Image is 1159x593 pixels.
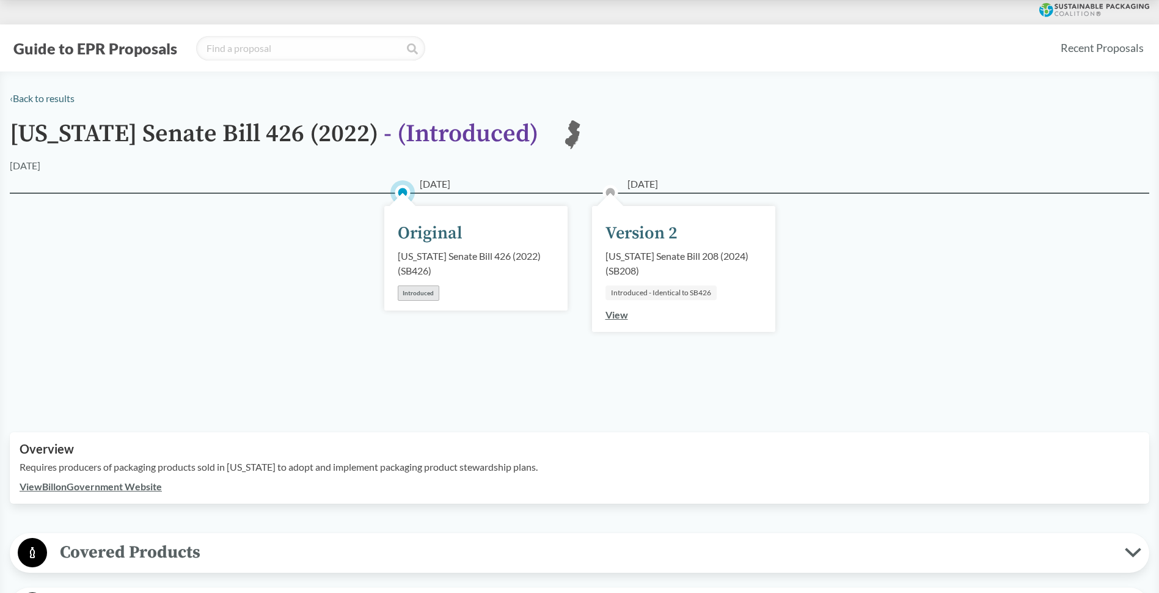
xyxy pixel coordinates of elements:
div: Introduced - Identical to SB426 [605,285,717,300]
span: - ( Introduced ) [384,119,538,149]
div: Version 2 [605,221,678,246]
button: Guide to EPR Proposals [10,39,181,58]
div: Introduced [398,285,439,301]
a: ‹Back to results [10,92,75,104]
div: [US_STATE] Senate Bill 208 (2024) ( SB208 ) [605,249,762,278]
a: View [605,309,628,320]
p: Requires producers of packaging products sold in [US_STATE] to adopt and implement packaging prod... [20,460,1139,474]
h2: Overview [20,442,1139,456]
div: [DATE] [10,158,40,173]
input: Find a proposal [196,36,425,61]
button: Covered Products [14,537,1145,569]
a: Recent Proposals [1055,34,1149,62]
h1: [US_STATE] Senate Bill 426 (2022) [10,120,538,158]
span: Covered Products [47,539,1125,566]
div: [US_STATE] Senate Bill 426 (2022) ( SB426 ) [398,249,554,278]
span: [DATE] [627,177,658,191]
a: ViewBillonGovernment Website [20,481,162,492]
div: Original [398,221,463,246]
span: [DATE] [420,177,450,191]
